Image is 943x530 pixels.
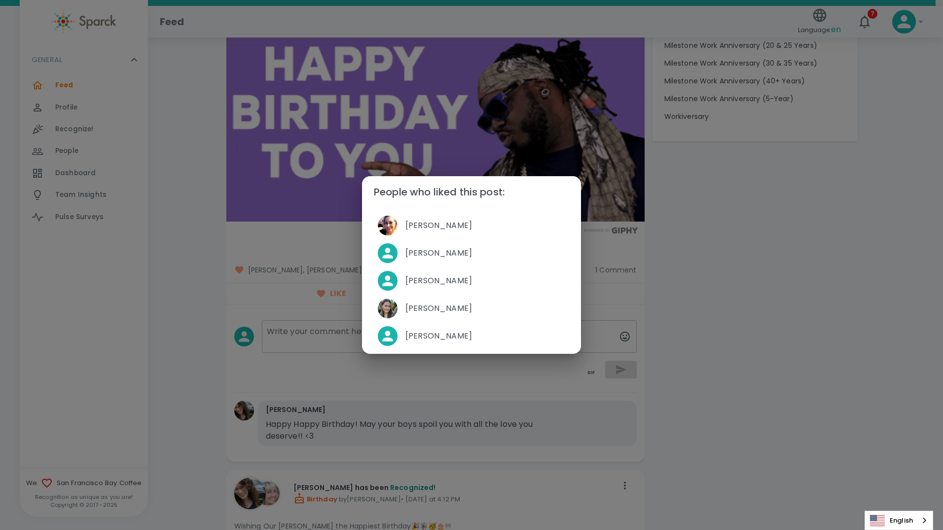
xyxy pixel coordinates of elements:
a: English [865,511,933,530]
h2: People who liked this post: [362,176,581,208]
div: Language [865,511,933,530]
aside: Language selected: English [865,511,933,530]
img: Picture of Nikki Meeks [378,216,398,235]
span: [PERSON_NAME] [405,303,565,314]
div: [PERSON_NAME] [370,322,573,350]
span: [PERSON_NAME] [405,247,565,259]
span: [PERSON_NAME] [405,220,565,231]
div: Picture of Nikki Meeks[PERSON_NAME] [370,212,573,239]
span: [PERSON_NAME] [405,275,565,287]
div: [PERSON_NAME] [370,239,573,267]
div: [PERSON_NAME] [370,267,573,295]
div: Picture of Mackenzie Vega[PERSON_NAME] [370,295,573,322]
span: [PERSON_NAME] [405,330,565,342]
img: Picture of Mackenzie Vega [378,299,398,318]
